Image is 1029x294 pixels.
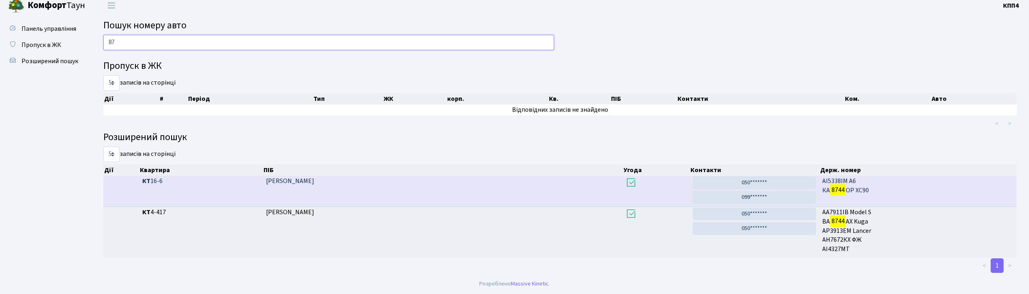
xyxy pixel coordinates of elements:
th: ПІБ [263,164,623,176]
a: Панель управління [4,21,85,37]
select: записів на сторінці [103,147,120,162]
th: ПІБ [610,93,677,104]
label: записів на сторінці [103,75,176,91]
span: Панель управління [21,24,76,33]
td: Відповідних записів не знайдено [103,104,1017,115]
th: Період [187,93,313,104]
th: ЖК [383,93,446,104]
th: Контакти [677,93,845,104]
h4: Пропуск в ЖК [103,60,1017,72]
th: Держ. номер [819,164,1017,176]
th: Дії [103,164,139,176]
b: КТ [142,177,150,185]
th: Ком. [845,93,931,104]
span: 16-6 [142,177,259,186]
label: записів на сторінці [103,147,176,162]
span: [PERSON_NAME] [266,177,314,185]
th: Дії [103,93,159,104]
a: Розширений пошук [4,53,85,69]
span: АА7911IB Model S ВА АХ Kuga AP3913EM Lancer АН7672КХ ФЖ AI4327MT [823,208,1014,254]
span: [PERSON_NAME] [266,208,314,217]
span: Пошук номеру авто [103,18,187,32]
th: Тип [313,93,383,104]
h4: Розширений пошук [103,132,1017,143]
span: 4-417 [142,208,259,217]
mark: 8744 [830,215,846,227]
b: КПП4 [1003,1,1019,10]
a: Massive Kinetic [511,279,549,288]
th: корп. [446,93,548,104]
b: КТ [142,208,150,217]
input: Пошук [103,35,554,50]
a: КПП4 [1003,1,1019,11]
span: Пропуск в ЖК [21,40,61,49]
a: 1 [991,258,1004,273]
a: Пропуск в ЖК [4,37,85,53]
span: Розширений пошук [21,57,78,66]
th: # [159,93,187,104]
mark: 8744 [830,184,846,196]
th: Кв. [548,93,610,104]
th: Авто [931,93,1017,104]
span: АІ5338ІМ A6 КА ОР XC90 [823,177,1014,195]
th: Квартира [139,164,263,176]
th: Угода [623,164,690,176]
th: Контакти [690,164,820,176]
select: записів на сторінці [103,75,120,91]
div: Розроблено . [479,279,550,288]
